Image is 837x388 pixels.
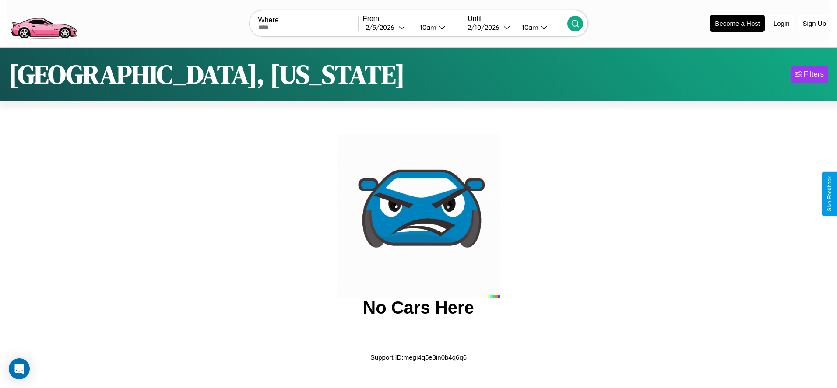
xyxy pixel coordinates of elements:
div: Open Intercom Messenger [9,358,30,379]
h2: No Cars Here [363,298,474,318]
button: 2/5/2026 [363,23,413,32]
img: logo [7,4,81,41]
div: Give Feedback [826,176,833,212]
button: Become a Host [710,15,765,32]
button: Filters [791,66,828,83]
h1: [GEOGRAPHIC_DATA], [US_STATE] [9,56,405,92]
label: Until [468,15,567,23]
div: 10am [517,23,541,31]
div: 2 / 5 / 2026 [366,23,398,31]
button: Login [769,15,794,31]
button: 10am [515,23,567,32]
button: Sign Up [798,15,830,31]
div: 10am [415,23,439,31]
img: car [337,134,500,298]
div: Filters [804,70,824,79]
label: From [363,15,463,23]
div: 2 / 10 / 2026 [468,23,503,31]
label: Where [258,16,358,24]
p: Support ID: megi4q5e3in0b4q6q6 [370,351,467,363]
button: 10am [413,23,463,32]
